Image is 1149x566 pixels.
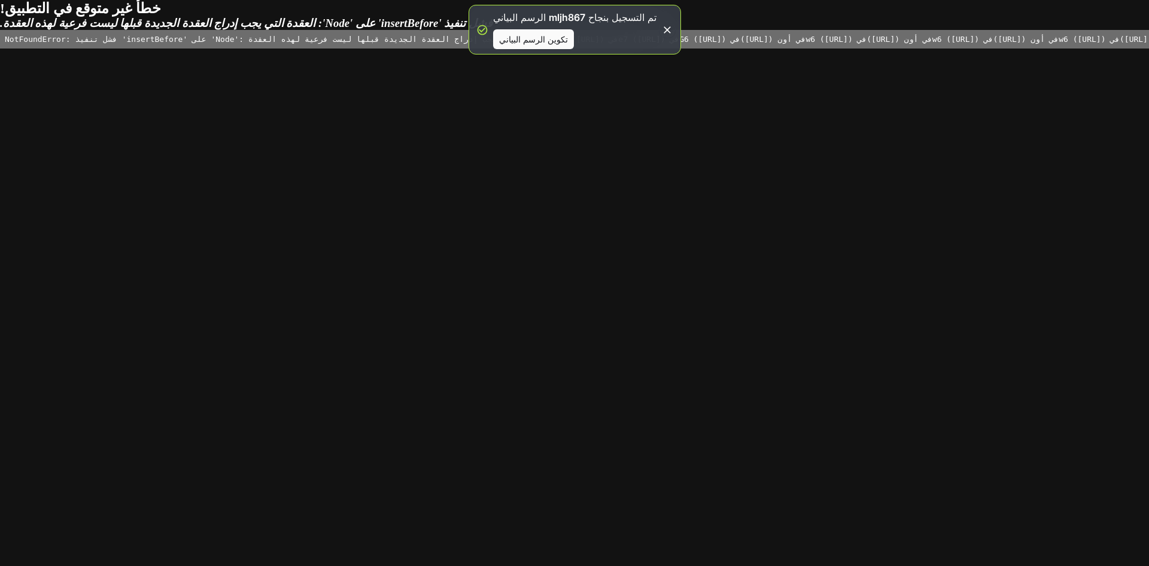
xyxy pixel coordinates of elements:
font: في G6 ([URL]) [679,35,740,44]
font: NotFoundError: فشل تنفيذ 'insertBefore' على 'Node': العقدة التي يجب إدراج العقدة الجديدة قبلها لي... [5,35,558,44]
font: في w6 ([URL]) [1059,35,1120,44]
button: تكوين الرسم البياني [493,29,574,49]
font: الرسم البياني [493,11,546,23]
font: في أون ([URL]) [740,35,806,44]
font: تم التسجيل بنجاح [588,11,656,23]
font: في w6 ([URL]) [805,35,867,44]
font: في أون ([URL]) [993,35,1059,44]
font: تكوين الرسم البياني [499,34,568,44]
font: في w6 ([URL]) [932,35,993,44]
font: mljh867 [549,11,585,23]
font: في أون ([URL]) [867,35,932,44]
